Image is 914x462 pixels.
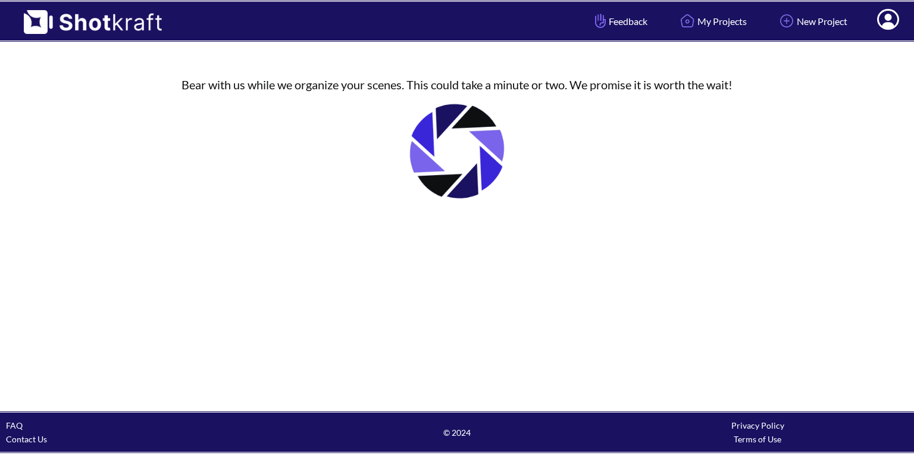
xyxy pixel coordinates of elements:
img: Add Icon [777,11,797,31]
span: Feedback [592,14,647,28]
div: Terms of Use [608,432,908,446]
div: Privacy Policy [608,419,908,432]
span: © 2024 [306,426,607,439]
a: FAQ [6,420,23,430]
img: Loading.. [397,92,517,211]
a: New Project [768,5,856,37]
a: My Projects [668,5,756,37]
img: Hand Icon [592,11,609,31]
a: Contact Us [6,434,47,444]
img: Home Icon [677,11,697,31]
